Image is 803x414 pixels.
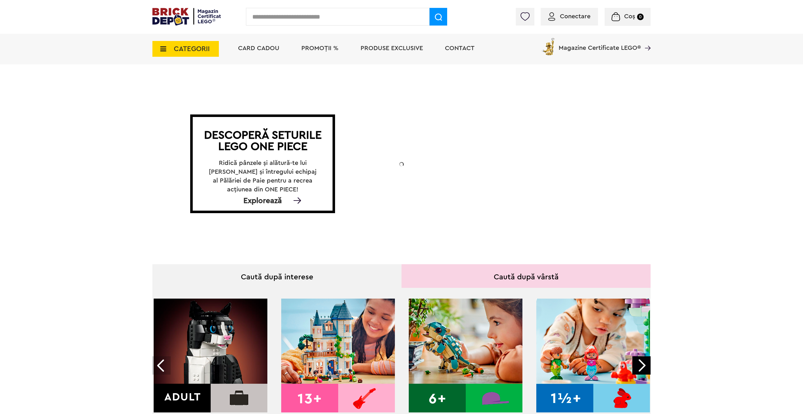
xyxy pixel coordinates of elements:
[152,264,401,288] div: Caută după interese
[560,13,590,20] span: Conectare
[536,299,650,412] img: 1.5+
[401,264,651,288] div: Caută după vârstă
[641,37,651,43] a: Magazine Certificate LEGO®
[291,197,304,204] img: Explorează
[637,14,644,20] small: 0
[281,299,395,412] img: 13+
[207,159,318,185] h2: Ridică pânzele și alătură-te lui [PERSON_NAME] și întregului echipaj al Pălăriei de Paie pentru a...
[238,45,279,51] a: Card Cadou
[409,299,522,412] img: 6+
[624,13,635,20] span: Coș
[548,13,590,20] a: Conectare
[193,198,333,204] div: Explorează
[301,45,339,51] a: PROMOȚII %
[445,45,475,51] a: Contact
[559,37,641,51] span: Magazine Certificate LEGO®
[361,45,423,51] a: Produse exclusive
[154,299,267,412] img: Adult
[174,45,210,52] span: CATEGORII
[200,130,326,152] h1: Descoperă seturile LEGO ONE PIECE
